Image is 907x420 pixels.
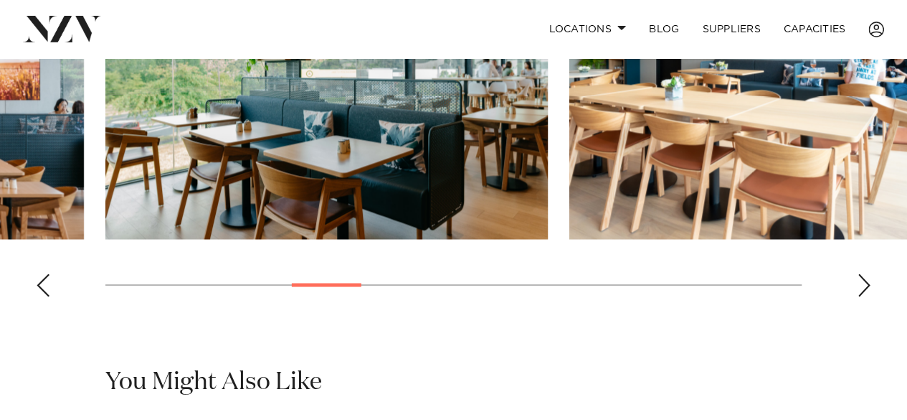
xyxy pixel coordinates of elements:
h2: You Might Also Like [105,365,322,398]
a: SUPPLIERS [690,14,771,45]
a: Capacities [772,14,858,45]
img: nzv-logo.png [23,16,101,42]
a: BLOG [637,14,690,45]
a: Locations [537,14,637,45]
